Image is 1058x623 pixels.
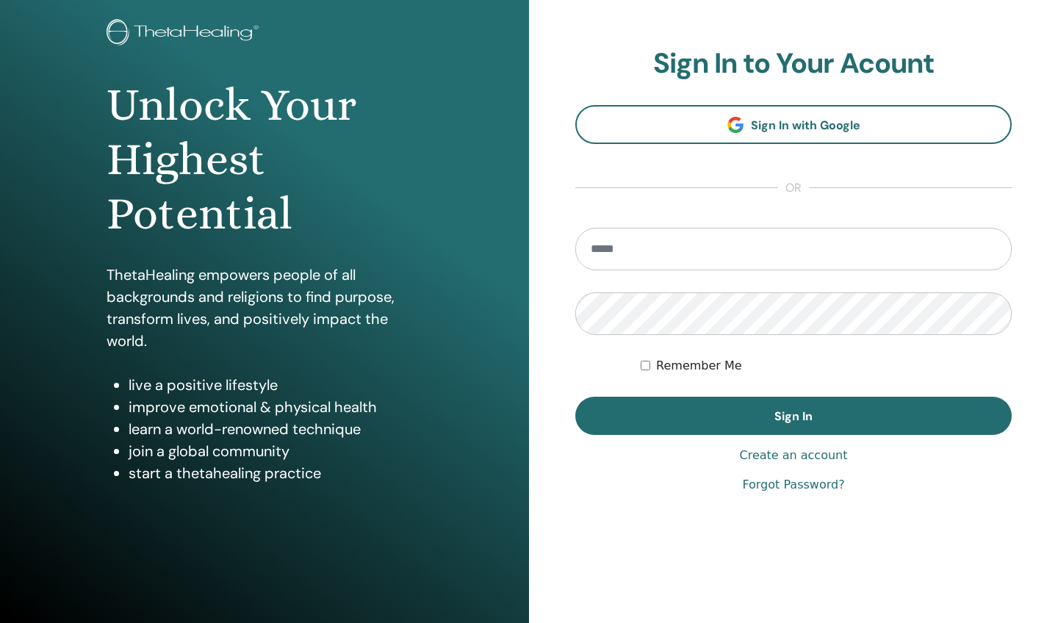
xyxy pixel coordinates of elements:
li: start a thetahealing practice [129,462,422,484]
p: ThetaHealing empowers people of all backgrounds and religions to find purpose, transform lives, a... [107,264,422,352]
li: live a positive lifestyle [129,374,422,396]
div: Keep me authenticated indefinitely or until I manually logout [641,357,1012,375]
label: Remember Me [656,357,742,375]
h2: Sign In to Your Acount [575,47,1012,81]
span: Sign In [774,408,813,424]
a: Sign In with Google [575,105,1012,144]
li: improve emotional & physical health [129,396,422,418]
span: or [778,179,809,197]
a: Create an account [739,447,847,464]
li: learn a world-renowned technique [129,418,422,440]
button: Sign In [575,397,1012,435]
a: Forgot Password? [742,476,844,494]
span: Sign In with Google [751,118,860,133]
h1: Unlock Your Highest Potential [107,78,422,242]
li: join a global community [129,440,422,462]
